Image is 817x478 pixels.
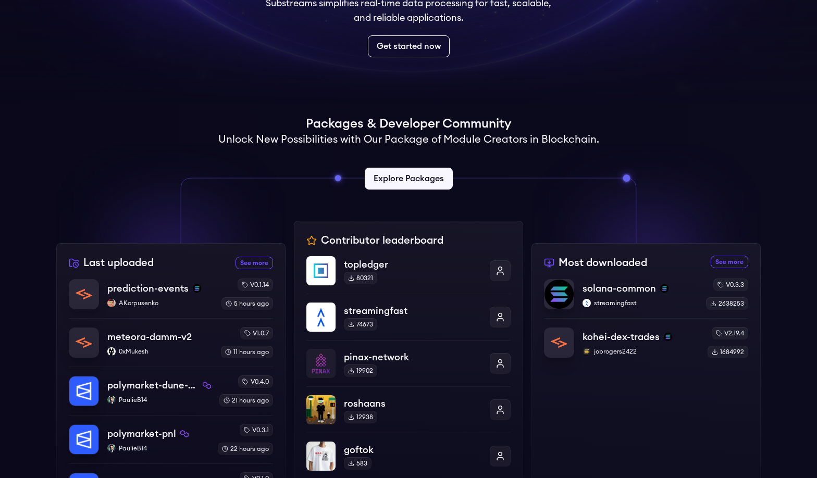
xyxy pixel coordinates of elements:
p: prediction-events [107,281,189,296]
img: goftok [306,442,336,471]
img: roshaans [306,395,336,424]
a: pinax-networkpinax-network19902 [306,340,511,386]
a: streamingfaststreamingfast74673 [306,294,511,340]
img: PaulieB14 [107,444,116,452]
h2: Unlock New Possibilities with Our Package of Module Creators in Blockchain. [218,132,599,147]
p: PaulieB14 [107,396,211,404]
img: kohei-dex-trades [544,328,574,357]
p: goftok [344,443,481,457]
img: jobrogers2422 [583,347,591,356]
div: v0.3.1 [240,424,273,436]
p: meteora-damm-v2 [107,330,192,344]
img: polygon [203,381,211,389]
p: roshaans [344,396,481,411]
img: streamingfast [306,303,336,332]
a: meteora-damm-v2meteora-damm-v20xMukesh0xMukeshv1.0.711 hours ago [69,318,273,367]
div: 2638253 [706,297,748,310]
div: 21 hours ago [219,394,273,407]
img: polymarket-pnl [69,425,98,454]
p: kohei-dex-trades [583,330,660,344]
img: pinax-network [306,349,336,378]
p: AKorpusenko [107,299,213,307]
div: v0.3.3 [713,279,748,291]
img: AKorpusenko [107,299,116,307]
div: 74673 [344,318,377,331]
div: 5 hours ago [221,297,273,310]
a: See more recently uploaded packages [236,257,273,269]
a: Get started now [368,35,450,57]
h1: Packages & Developer Community [306,116,511,132]
a: prediction-eventsprediction-eventssolanaAKorpusenkoAKorpusenkov0.1.145 hours ago [69,279,273,318]
p: streamingfast [344,304,481,318]
div: 80321 [344,272,377,284]
a: See more most downloaded packages [711,256,748,268]
img: solana [660,284,669,293]
div: 12938 [344,411,377,423]
a: topledgertopledger80321 [306,256,511,294]
p: jobrogers2422 [583,347,699,356]
img: streamingfast [583,299,591,307]
div: v2.19.4 [712,327,748,339]
p: pinax-network [344,350,481,364]
a: polymarket-pnlpolymarket-pnlpolygonPaulieB14PaulieB14v0.3.122 hours ago [69,415,273,463]
img: solana-common [544,280,574,309]
img: polygon [180,430,189,438]
p: 0xMukesh [107,347,213,356]
div: 1684992 [708,346,748,358]
img: polymarket-dune-pure [69,376,98,406]
div: v0.1.14 [238,279,273,291]
p: polymarket-pnl [107,426,176,441]
a: solana-commonsolana-commonsolanastreamingfaststreamingfastv0.3.32638253 [544,279,748,318]
img: 0xMukesh [107,347,116,356]
a: polymarket-dune-purepolymarket-dune-purepolygonPaulieB14PaulieB14v0.4.021 hours ago [69,367,273,415]
p: PaulieB14 [107,444,209,452]
p: topledger [344,257,481,272]
img: meteora-damm-v2 [69,328,98,357]
a: Explore Packages [365,168,453,190]
div: 11 hours ago [221,346,273,358]
div: 19902 [344,364,377,377]
img: topledger [306,256,336,285]
div: 583 [344,457,372,470]
p: polymarket-dune-pure [107,378,199,393]
img: solana [193,284,201,293]
div: v0.4.0 [238,375,273,388]
p: streamingfast [583,299,698,307]
img: PaulieB14 [107,396,116,404]
div: v1.0.7 [240,327,273,339]
img: solana [664,333,672,341]
a: kohei-dex-tradeskohei-dex-tradessolanajobrogers2422jobrogers2422v2.19.41684992 [544,318,748,358]
a: roshaansroshaans12938 [306,386,511,433]
img: prediction-events [69,280,98,309]
div: 22 hours ago [218,443,273,455]
p: solana-common [583,281,656,296]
